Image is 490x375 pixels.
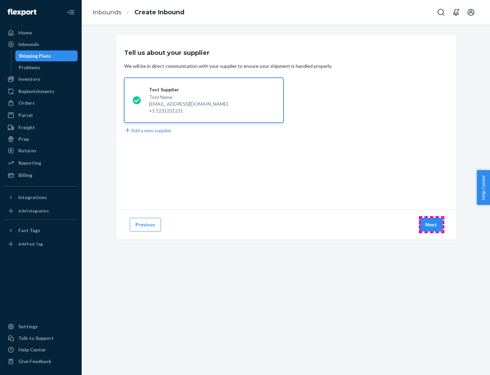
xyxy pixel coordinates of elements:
ol: breadcrumbs [87,2,190,22]
a: Returns [4,145,78,156]
a: Home [4,27,78,38]
button: Close Navigation [64,5,78,19]
div: Reporting [18,160,41,166]
a: Create Inbound [134,9,184,16]
a: Talk to Support [4,333,78,344]
div: Parcel [18,112,33,119]
button: Open account menu [464,5,478,19]
div: Integrations [18,194,47,201]
div: Returns [18,147,36,154]
div: Problems [19,64,40,71]
div: Orders [18,100,35,106]
div: Freight [18,124,35,131]
button: Add a new supplier [124,127,171,134]
button: Open Search Box [434,5,448,19]
a: Help Center [4,344,78,355]
h3: Tell us about your supplier [124,48,210,57]
a: Replenishments [4,86,78,97]
div: Shipping Plans [19,52,51,59]
a: Inbounds [93,9,121,16]
a: Settings [4,321,78,332]
a: Add Fast Tag [4,239,78,250]
button: Open notifications [449,5,463,19]
button: Next [420,218,443,231]
a: Inbounds [4,39,78,50]
img: Flexport logo [7,9,36,16]
div: Talk to Support [18,335,54,342]
button: Help Center [477,170,490,205]
a: Freight [4,122,78,133]
div: Settings [18,323,38,330]
a: Add Integration [4,206,78,216]
a: Problems [15,62,78,73]
div: Home [18,29,32,36]
div: Add Fast Tag [18,241,43,247]
button: Previous [130,218,161,231]
a: Parcel [4,110,78,121]
div: Inventory [18,76,40,82]
div: Help Center [18,346,46,353]
a: Prep [4,134,78,145]
div: Add Integration [18,208,49,214]
a: Reporting [4,157,78,168]
div: Fast Tags [18,227,40,234]
div: Give Feedback [18,358,51,365]
a: Orders [4,97,78,108]
div: Inbounds [18,41,39,48]
div: Replenishments [18,88,54,95]
a: Billing [4,170,78,181]
button: Give Feedback [4,356,78,367]
div: Billing [18,172,32,179]
a: Inventory [4,74,78,85]
a: Shipping Plans [15,50,78,61]
div: Prep [18,136,29,142]
button: Integrations [4,192,78,203]
button: Fast Tags [4,225,78,236]
div: We will be in direct communication with your supplier to ensure your shipment is handled properly. [124,63,332,70]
